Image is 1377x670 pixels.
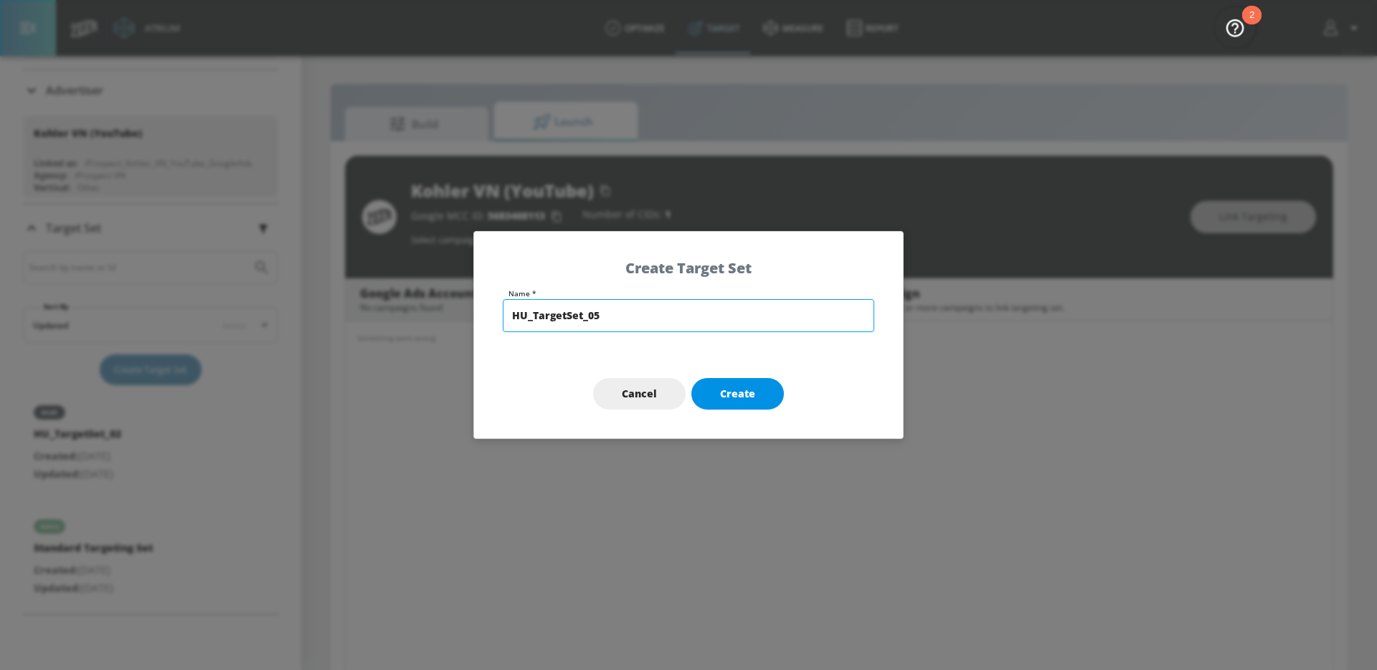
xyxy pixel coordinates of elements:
h5: Create Target Set [503,260,874,275]
span: Cancel [622,385,657,403]
div: 2 [1249,15,1254,34]
button: Open Resource Center, 2 new notifications [1215,7,1255,47]
button: Create [691,378,784,410]
button: Cancel [593,378,686,410]
span: Create [720,385,755,403]
label: Name * [508,290,874,297]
